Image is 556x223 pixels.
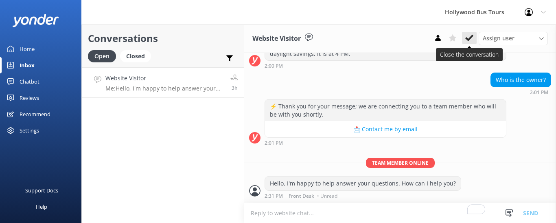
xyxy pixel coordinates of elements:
[120,51,155,60] a: Closed
[25,182,58,199] div: Support Docs
[20,106,50,122] div: Recommend
[105,85,224,92] p: Me: Hello, I'm happy to help answer your questions. How can I help you?
[20,90,39,106] div: Reviews
[20,57,35,73] div: Inbox
[479,32,548,45] div: Assign User
[265,99,506,121] div: ⚡ Thank you for your message; we are connecting you to a team member who will be with you shortly.
[265,121,506,137] button: 📩 Contact me by email
[12,14,59,27] img: yonder-white-logo.png
[490,89,551,95] div: Aug 28 2025 02:01pm (UTC -07:00) America/Tijuana
[265,177,461,190] div: Hello, I'm happy to help answer your questions. How can I help you?
[265,64,283,68] strong: 2:00 PM
[366,158,435,168] span: Team member online
[483,34,514,43] span: Assign user
[530,90,548,95] strong: 2:01 PM
[252,33,301,44] h3: Website Visitor
[265,193,461,199] div: Aug 28 2025 02:31pm (UTC -07:00) America/Tijuana
[289,194,314,199] span: Front Desk
[20,122,39,139] div: Settings
[265,141,283,146] strong: 2:01 PM
[82,67,244,98] a: Website VisitorMe:Hello, I'm happy to help answer your questions. How can I help you?3h
[36,199,47,215] div: Help
[265,194,283,199] strong: 2:31 PM
[88,51,120,60] a: Open
[20,73,39,90] div: Chatbot
[20,41,35,57] div: Home
[265,140,506,146] div: Aug 28 2025 02:01pm (UTC -07:00) America/Tijuana
[88,31,238,46] h2: Conversations
[244,203,556,223] textarea: To enrich screen reader interactions, please activate Accessibility in Grammarly extension settings
[120,50,151,62] div: Closed
[317,194,337,199] span: • Unread
[232,84,238,91] span: Aug 28 2025 02:31pm (UTC -07:00) America/Tijuana
[491,73,551,87] div: Who is the owner?
[105,74,224,83] h4: Website Visitor
[265,63,506,68] div: Aug 28 2025 02:00pm (UTC -07:00) America/Tijuana
[88,50,116,62] div: Open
